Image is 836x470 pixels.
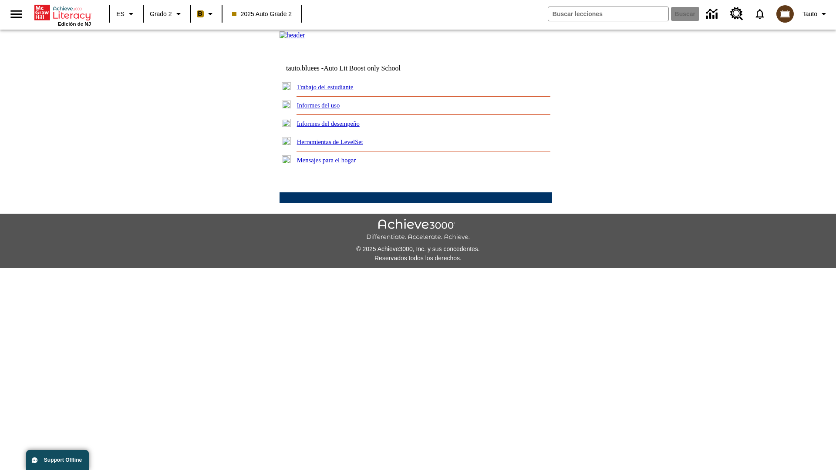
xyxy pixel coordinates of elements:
span: Grado 2 [150,10,172,19]
button: Abrir el menú lateral [3,1,29,27]
a: Notificaciones [748,3,771,25]
div: Portada [34,3,91,27]
img: avatar image [776,5,794,23]
a: Informes del desempeño [297,120,360,127]
a: Herramientas de LevelSet [297,138,363,145]
button: Escoja un nuevo avatar [771,3,799,25]
span: ES [116,10,125,19]
button: Support Offline [26,450,89,470]
span: 2025 Auto Grade 2 [232,10,292,19]
a: Mensajes para el hogar [297,157,356,164]
span: Edición de NJ [58,21,91,27]
button: Boost El color de la clase es anaranjado claro. Cambiar el color de la clase. [193,6,219,22]
img: plus.gif [282,137,291,145]
span: B [198,8,202,19]
button: Lenguaje: ES, Selecciona un idioma [112,6,140,22]
img: plus.gif [282,101,291,108]
input: Buscar campo [548,7,668,21]
span: Support Offline [44,457,82,463]
a: Informes del uso [297,102,340,109]
img: header [280,31,305,39]
button: Grado: Grado 2, Elige un grado [146,6,187,22]
a: Centro de recursos, Se abrirá en una pestaña nueva. [725,2,748,26]
img: Achieve3000 Differentiate Accelerate Achieve [366,219,470,241]
a: Trabajo del estudiante [297,84,354,91]
img: plus.gif [282,155,291,163]
span: Tauto [802,10,817,19]
button: Perfil/Configuración [799,6,833,22]
td: tauto.bluees - [286,64,446,72]
img: plus.gif [282,82,291,90]
nobr: Auto Lit Boost only School [324,64,401,72]
img: plus.gif [282,119,291,127]
a: Centro de información [701,2,725,26]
